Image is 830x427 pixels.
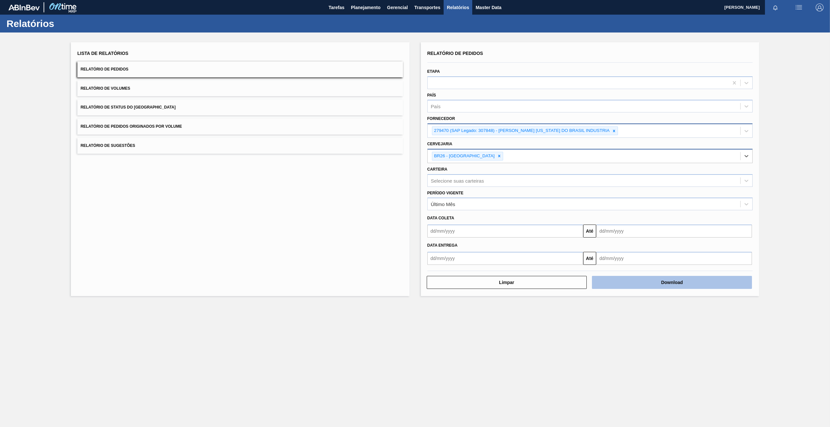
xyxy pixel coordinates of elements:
[596,225,752,238] input: dd/mm/yyyy
[77,61,403,77] button: Relatório de Pedidos
[77,81,403,97] button: Relatório de Volumes
[431,104,441,109] div: País
[7,20,122,27] h1: Relatórios
[427,243,458,248] span: Data entrega
[427,252,583,265] input: dd/mm/yyyy
[427,93,436,97] label: País
[427,51,483,56] span: Relatório de Pedidos
[387,4,408,11] span: Gerencial
[447,4,469,11] span: Relatórios
[427,225,583,238] input: dd/mm/yyyy
[432,127,611,135] div: 279470 (SAP Legado: 307848) - [PERSON_NAME] [US_STATE] DO BRASIL INDUSTRIA
[583,252,596,265] button: Até
[77,119,403,135] button: Relatório de Pedidos Originados por Volume
[795,4,803,11] img: userActions
[81,105,176,110] span: Relatório de Status do [GEOGRAPHIC_DATA]
[475,4,501,11] span: Master Data
[427,69,440,74] label: Etapa
[8,5,40,10] img: TNhmsLtSVTkK8tSr43FrP2fwEKptu5GPRR3wAAAABJRU5ErkJggg==
[77,99,403,115] button: Relatório de Status do [GEOGRAPHIC_DATA]
[427,142,452,146] label: Cervejaria
[77,138,403,154] button: Relatório de Sugestões
[81,124,182,129] span: Relatório de Pedidos Originados por Volume
[765,3,786,12] button: Notificações
[414,4,440,11] span: Transportes
[596,252,752,265] input: dd/mm/yyyy
[431,178,484,183] div: Selecione suas carteiras
[81,143,135,148] span: Relatório de Sugestões
[427,167,448,172] label: Carteira
[351,4,381,11] span: Planejamento
[427,276,587,289] button: Limpar
[81,86,130,91] span: Relatório de Volumes
[427,216,454,220] span: Data coleta
[77,51,128,56] span: Lista de Relatórios
[427,191,463,195] label: Período Vigente
[427,116,455,121] label: Fornecedor
[81,67,128,71] span: Relatório de Pedidos
[592,276,752,289] button: Download
[431,201,455,207] div: Último Mês
[583,225,596,238] button: Até
[816,4,823,11] img: Logout
[432,152,496,160] div: BR26 - [GEOGRAPHIC_DATA]
[328,4,344,11] span: Tarefas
